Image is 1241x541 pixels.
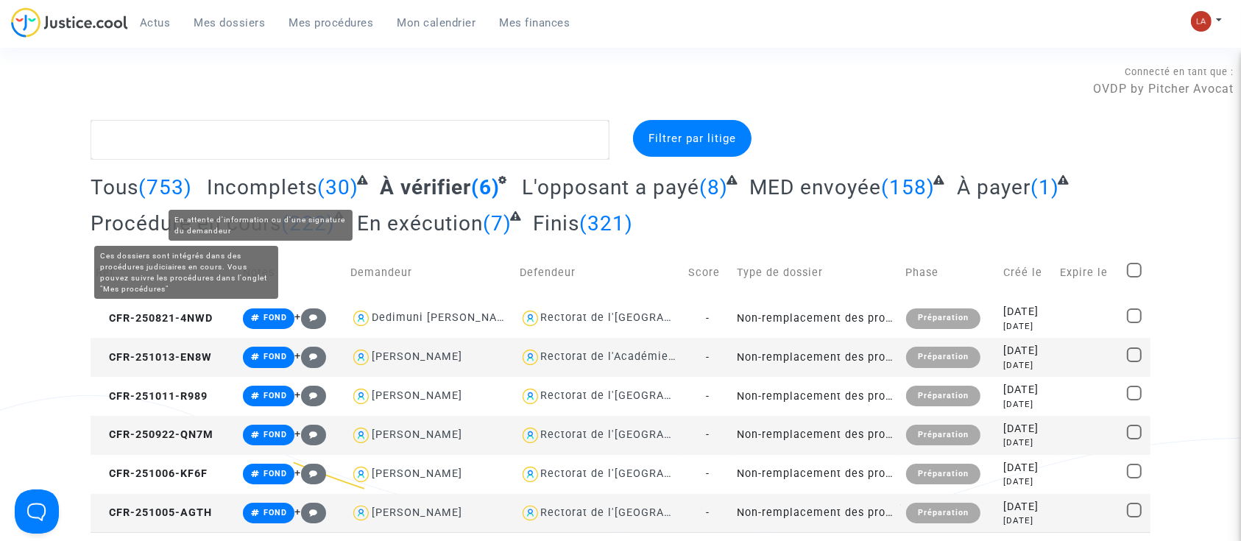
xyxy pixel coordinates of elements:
td: Defendeur [515,247,684,299]
td: Non-remplacement des professeurs/enseignants absents [732,416,901,455]
span: (7) [483,211,512,236]
span: À payer [957,175,1030,199]
img: icon-user.svg [520,464,541,485]
img: icon-user.svg [350,308,372,329]
a: Mes dossiers [183,12,277,34]
div: Rectorat de l'[GEOGRAPHIC_DATA] [541,467,729,480]
span: Mon calendrier [397,16,476,29]
a: Mon calendrier [386,12,488,34]
div: Préparation [906,308,980,329]
div: [DATE] [1003,460,1050,476]
div: [PERSON_NAME] [372,389,462,402]
img: icon-user.svg [520,425,541,446]
img: icon-user.svg [350,464,372,485]
td: Non-remplacement des professeurs/enseignants absents [732,299,901,338]
span: (8) [699,175,728,199]
span: - [706,506,710,519]
div: Rectorat de l'[GEOGRAPHIC_DATA] [541,506,729,519]
a: Mes procédures [277,12,386,34]
a: Actus [128,12,183,34]
td: Expire le [1055,247,1122,299]
td: Créé le [998,247,1055,299]
div: [DATE] [1003,359,1050,372]
span: CFR-251006-KF6F [96,467,208,480]
span: + [294,311,326,323]
span: - [706,312,710,325]
span: Filtrer par litige [648,132,736,145]
div: [PERSON_NAME] [372,467,462,480]
span: À vérifier [380,175,471,199]
span: En exécution [357,211,483,236]
div: Préparation [906,347,980,367]
span: - [706,467,710,480]
div: Préparation [906,425,980,445]
span: (321) [579,211,633,236]
div: [DATE] [1003,398,1050,411]
div: [DATE] [1003,343,1050,359]
img: 3f9b7d9779f7b0ffc2b90d026f0682a9 [1191,11,1212,32]
span: FOND [264,352,287,361]
img: icon-user.svg [350,386,372,407]
td: Score [683,247,731,299]
div: Préparation [906,503,980,523]
span: + [294,467,326,479]
span: Finis [533,211,579,236]
span: CFR-251011-R989 [96,390,208,403]
span: Actus [140,16,171,29]
img: icon-user.svg [350,347,372,368]
img: icon-user.svg [520,386,541,407]
div: [DATE] [1003,320,1050,333]
span: (30) [317,175,358,199]
span: (222) [281,211,335,236]
td: Notes [238,247,345,299]
span: MED envoyée [749,175,881,199]
div: Dedimuni [PERSON_NAME] [372,311,517,324]
div: [DATE] [1003,515,1050,527]
span: CFR-251005-AGTH [96,506,212,519]
td: Non-remplacement des professeurs/enseignants absents [732,494,901,533]
td: Non-remplacement des professeurs/enseignants absents [732,338,901,377]
td: Demandeur [345,247,515,299]
span: - [706,351,710,364]
div: Rectorat de l'Académie de Créteil [541,350,726,363]
span: (1) [1030,175,1059,199]
img: icon-user.svg [350,503,372,524]
img: jc-logo.svg [11,7,128,38]
span: CFR-251013-EN8W [96,351,212,364]
td: Non-remplacement des professeurs/enseignants absents [732,455,901,494]
span: Mes dossiers [194,16,266,29]
span: CFR-250821-4NWD [96,312,213,325]
span: Connecté en tant que : [1125,66,1234,77]
div: [DATE] [1003,304,1050,320]
span: (158) [881,175,935,199]
span: + [294,506,326,518]
span: Incomplets [207,175,317,199]
span: Tous [91,175,138,199]
span: FOND [264,469,287,478]
a: Mes finances [488,12,582,34]
td: Type de dossier [732,247,901,299]
span: FOND [264,508,287,517]
div: [PERSON_NAME] [372,428,462,441]
span: + [294,428,326,440]
td: Phase [901,247,999,299]
img: icon-user.svg [520,503,541,524]
div: [PERSON_NAME] [372,350,462,363]
span: + [294,389,326,401]
img: icon-user.svg [520,308,541,329]
span: - [706,390,710,403]
div: [DATE] [1003,499,1050,515]
iframe: Help Scout Beacon - Open [15,489,59,534]
span: (753) [138,175,192,199]
div: Rectorat de l'[GEOGRAPHIC_DATA] [541,311,729,324]
td: Réf. [91,247,238,299]
div: [PERSON_NAME] [372,506,462,519]
div: Préparation [906,386,980,406]
div: Rectorat de l'[GEOGRAPHIC_DATA] [541,428,729,441]
img: icon-user.svg [350,425,372,446]
img: icon-user.svg [520,347,541,368]
span: + [294,350,326,362]
span: CFR-250922-QN7M [96,428,213,441]
div: Rectorat de l'[GEOGRAPHIC_DATA] [541,389,729,402]
span: Mes procédures [289,16,374,29]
